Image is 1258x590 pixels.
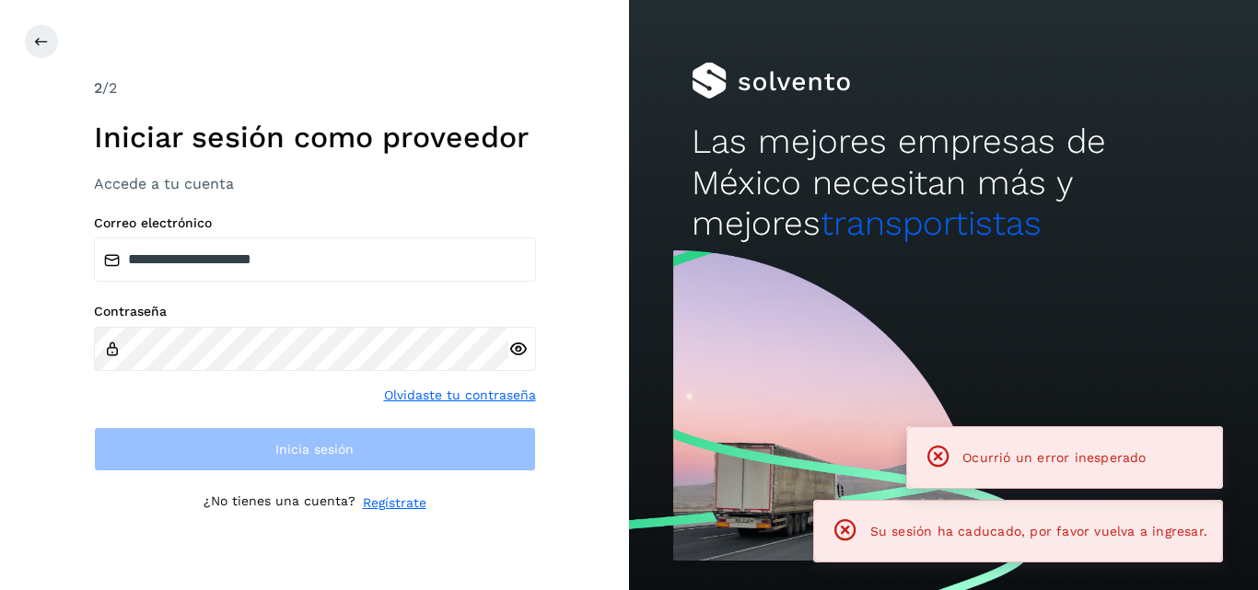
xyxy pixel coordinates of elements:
button: Inicia sesión [94,427,536,471]
p: ¿No tienes una cuenta? [204,493,355,513]
span: Inicia sesión [275,443,354,456]
span: Su sesión ha caducado, por favor vuelva a ingresar. [870,524,1207,538]
a: Olvidaste tu contraseña [384,386,536,405]
span: transportistas [821,203,1042,243]
a: Regístrate [363,493,426,513]
h1: Iniciar sesión como proveedor [94,120,536,155]
label: Correo electrónico [94,215,536,231]
h3: Accede a tu cuenta [94,175,536,192]
h2: Las mejores empresas de México necesitan más y mejores [692,121,1194,244]
div: /2 [94,77,536,99]
span: 2 [94,79,102,97]
span: Ocurrió un error inesperado [962,450,1146,465]
label: Contraseña [94,304,536,319]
